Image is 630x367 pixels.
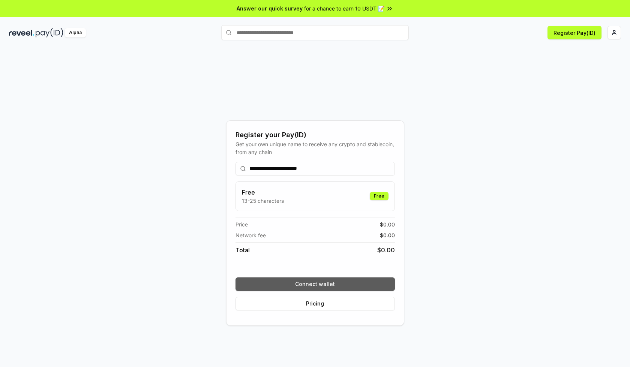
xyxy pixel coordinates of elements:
div: Free [370,192,388,200]
p: 13-25 characters [242,197,284,205]
button: Register Pay(ID) [547,26,601,39]
h3: Free [242,188,284,197]
div: Get your own unique name to receive any crypto and stablecoin, from any chain [235,140,395,156]
img: reveel_dark [9,28,34,37]
span: Total [235,246,250,255]
span: Network fee [235,231,266,239]
span: $ 0.00 [380,231,395,239]
div: Register your Pay(ID) [235,130,395,140]
span: Answer our quick survey [237,4,303,12]
div: Alpha [65,28,86,37]
button: Pricing [235,297,395,310]
button: Connect wallet [235,277,395,291]
span: Price [235,220,248,228]
span: $ 0.00 [377,246,395,255]
img: pay_id [36,28,63,37]
span: for a chance to earn 10 USDT 📝 [304,4,384,12]
span: $ 0.00 [380,220,395,228]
